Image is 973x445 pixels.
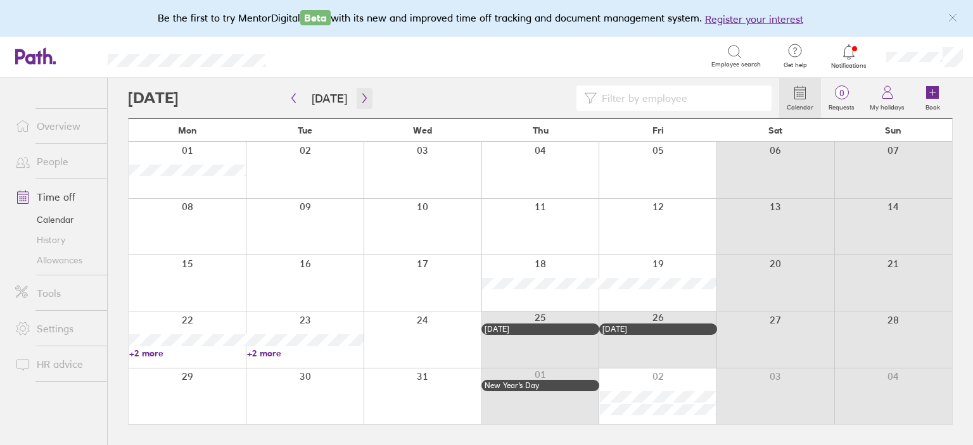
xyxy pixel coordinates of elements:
[779,100,821,111] label: Calendar
[5,230,107,250] a: History
[485,381,596,390] div: New Year’s Day
[862,100,912,111] label: My holidays
[829,43,870,70] a: Notifications
[821,78,862,118] a: 0Requests
[779,78,821,118] a: Calendar
[912,78,953,118] a: Book
[821,88,862,98] span: 0
[5,184,107,210] a: Time off
[413,125,432,135] span: Wed
[129,348,246,359] a: +2 more
[5,316,107,341] a: Settings
[829,62,870,70] span: Notifications
[5,149,107,174] a: People
[711,61,761,68] span: Employee search
[485,325,596,334] div: [DATE]
[5,113,107,139] a: Overview
[533,125,549,135] span: Thu
[768,125,782,135] span: Sat
[247,348,364,359] a: +2 more
[302,88,357,109] button: [DATE]
[918,100,948,111] label: Book
[885,125,901,135] span: Sun
[5,351,107,377] a: HR advice
[298,125,312,135] span: Tue
[300,10,331,25] span: Beta
[862,78,912,118] a: My holidays
[300,50,333,61] div: Search
[178,125,197,135] span: Mon
[5,250,107,270] a: Allowances
[158,10,816,27] div: Be the first to try MentorDigital with its new and improved time off tracking and document manage...
[821,100,862,111] label: Requests
[652,125,664,135] span: Fri
[5,210,107,230] a: Calendar
[705,11,803,27] button: Register your interest
[597,86,764,110] input: Filter by employee
[602,325,714,334] div: [DATE]
[775,61,816,69] span: Get help
[5,280,107,306] a: Tools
